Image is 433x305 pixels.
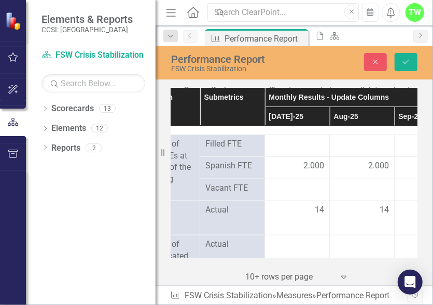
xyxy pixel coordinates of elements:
[316,290,389,300] div: Performance Report
[41,13,133,25] span: Elements & Reports
[315,204,324,216] span: 14
[276,290,312,300] a: Measures
[185,290,272,300] a: FSW Crisis Stabilization
[225,32,306,45] div: Performance Report
[205,238,259,250] span: Actual
[205,160,259,172] span: Spanish FTE
[406,3,424,22] button: TW
[398,270,423,295] div: Open Intercom Messenger
[41,74,145,92] input: Search Below...
[171,65,297,73] div: FSW Crisis Stabilization
[41,25,133,34] small: CCSI: [GEOGRAPHIC_DATA]
[5,11,23,30] img: ClearPoint Strategy
[91,124,108,133] div: 12
[51,103,94,115] a: Scorecards
[51,123,86,135] a: Elements
[207,3,359,22] input: Search ClearPoint...
[380,204,389,216] span: 14
[99,104,116,113] div: 13
[86,143,102,152] div: 2
[368,160,389,172] span: 2.000
[171,54,297,65] div: Performance Report
[41,49,145,61] a: FSW Crisis Stabilization
[205,204,259,216] span: Actual
[303,160,324,172] span: 2.000
[170,290,408,302] div: » »
[205,182,259,194] span: Vacant FTE
[51,142,80,154] a: Reports
[205,138,259,150] span: Filled FTE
